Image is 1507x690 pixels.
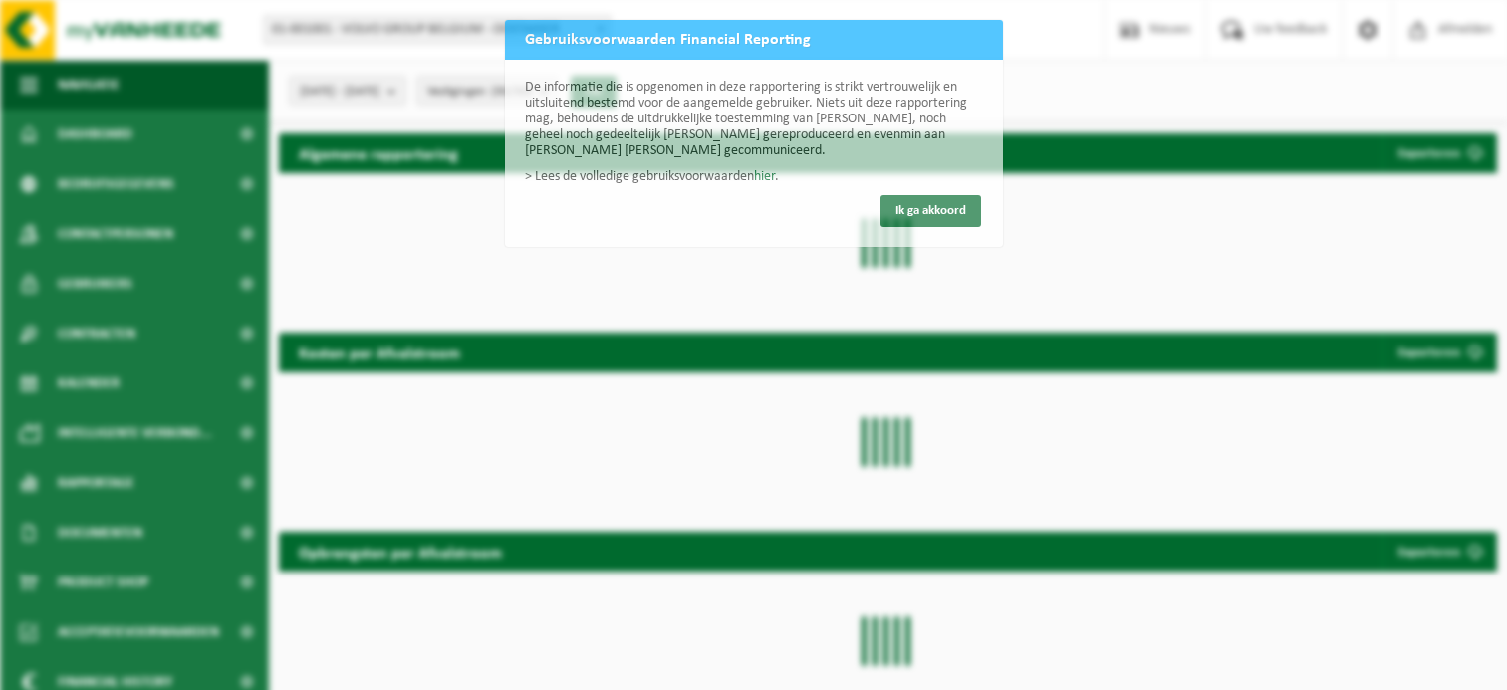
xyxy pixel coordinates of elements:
[880,195,981,227] button: Ik ga akkoord
[895,204,966,217] span: Ik ga akkoord
[754,169,775,184] a: hier
[505,20,831,58] h2: Gebruiksvoorwaarden Financial Reporting
[525,80,983,159] p: De informatie die is opgenomen in deze rapportering is strikt vertrouwelijk en uitsluitend bestem...
[525,169,983,185] p: > Lees de volledige gebruiksvoorwaarden .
